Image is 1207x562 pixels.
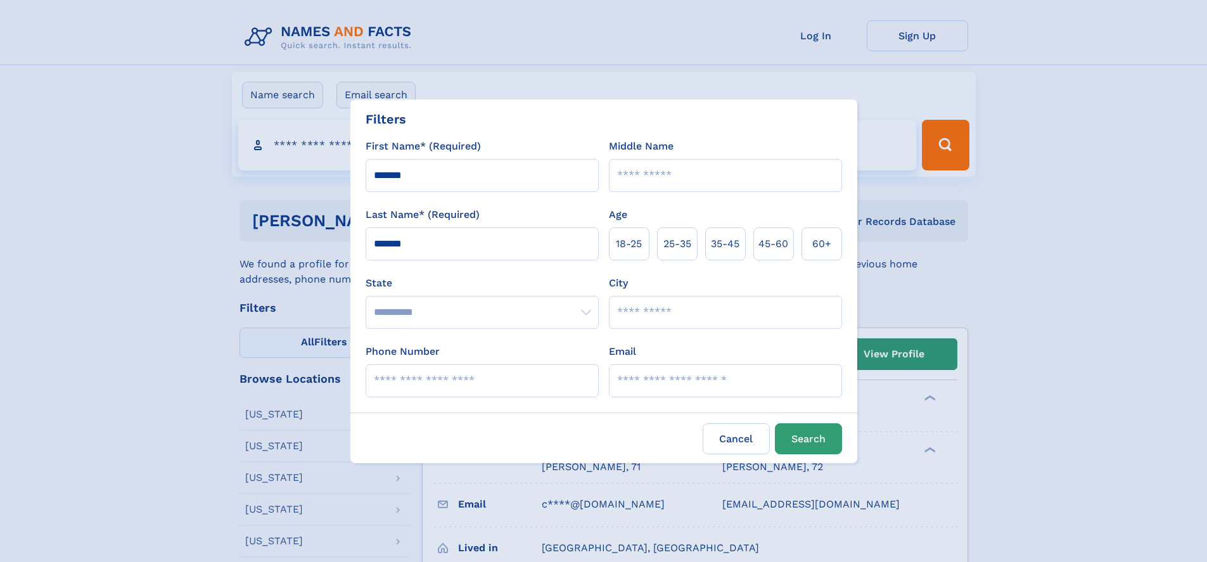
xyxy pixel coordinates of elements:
[616,236,642,252] span: 18‑25
[609,207,627,222] label: Age
[663,236,691,252] span: 25‑35
[609,276,628,291] label: City
[366,344,440,359] label: Phone Number
[366,139,481,154] label: First Name* (Required)
[758,236,788,252] span: 45‑60
[711,236,739,252] span: 35‑45
[609,344,636,359] label: Email
[703,423,770,454] label: Cancel
[609,139,674,154] label: Middle Name
[366,207,480,222] label: Last Name* (Required)
[366,276,599,291] label: State
[366,110,406,129] div: Filters
[775,423,842,454] button: Search
[812,236,831,252] span: 60+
